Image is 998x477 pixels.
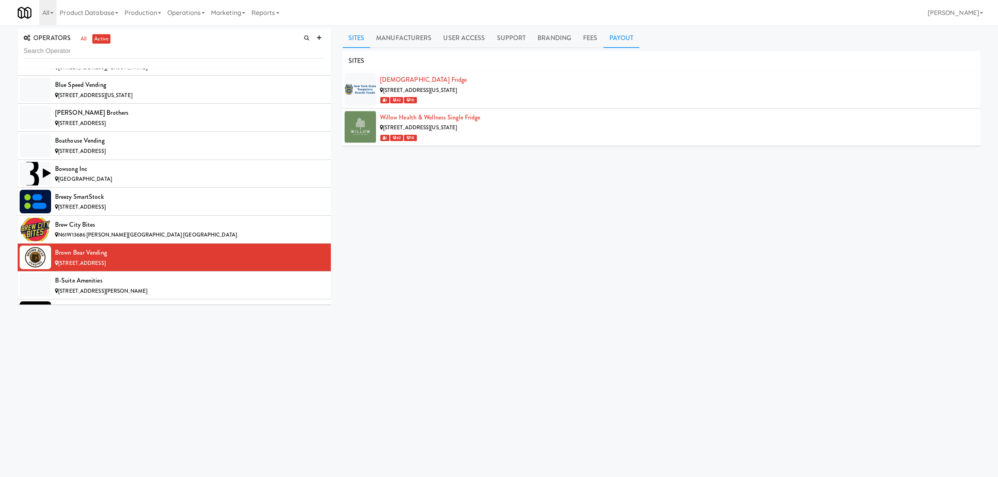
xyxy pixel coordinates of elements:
[55,135,325,147] div: Boathouse Vending
[577,28,603,48] a: Fees
[380,97,389,103] span: 1
[380,75,467,84] a: [DEMOGRAPHIC_DATA] Fridge
[18,6,31,20] img: Micromart
[55,191,325,203] div: Breezy SmartStock
[18,272,331,299] li: B-Suite Amenities[STREET_ADDRESS][PERSON_NAME]
[92,34,110,44] a: active
[58,231,237,238] span: N61W13686 [PERSON_NAME][GEOGRAPHIC_DATA] [GEOGRAPHIC_DATA]
[349,56,365,65] span: SITES
[383,124,457,131] span: [STREET_ADDRESS][US_STATE]
[58,287,147,295] span: [STREET_ADDRESS][PERSON_NAME]
[55,79,325,91] div: Blue Speed Vending
[55,247,325,259] div: Brown Bear Vending
[55,163,325,175] div: Bowsong Inc
[18,76,331,104] li: Blue Speed Vending[STREET_ADDRESS][US_STATE]
[343,28,371,48] a: Sites
[404,135,416,141] span: 10
[55,107,325,119] div: [PERSON_NAME] Brothers
[79,34,88,44] a: all
[18,299,331,327] li: [PERSON_NAME] Munchie Machines[STREET_ADDRESS]
[58,259,106,267] span: [STREET_ADDRESS]
[18,188,331,216] li: Breezy SmartStock[STREET_ADDRESS]
[532,28,577,48] a: Branding
[380,113,481,122] a: Willow Health & Wellness Single Fridge
[58,147,106,155] span: [STREET_ADDRESS]
[491,28,532,48] a: Support
[58,92,132,99] span: [STREET_ADDRESS][US_STATE]
[404,97,416,103] span: 10
[18,160,331,188] li: Bowsong Inc[GEOGRAPHIC_DATA]
[390,97,403,103] span: 42
[380,135,389,141] span: 1
[58,64,147,71] span: [STREET_ADDRESS][PERSON_NAME]
[55,275,325,286] div: B-Suite Amenities
[370,28,437,48] a: Manufacturers
[390,135,403,141] span: 42
[18,244,331,272] li: Brown Bear Vending[STREET_ADDRESS]
[18,216,331,244] li: Brew City BitesN61W13686 [PERSON_NAME][GEOGRAPHIC_DATA] [GEOGRAPHIC_DATA]
[55,303,325,314] div: [PERSON_NAME] Munchie Machines
[24,44,325,59] input: Search Operator
[437,28,491,48] a: User Access
[58,119,106,127] span: [STREET_ADDRESS]
[58,175,112,183] span: [GEOGRAPHIC_DATA]
[604,28,640,48] a: Payout
[58,203,106,211] span: [STREET_ADDRESS]
[18,104,331,132] li: [PERSON_NAME] Brothers[STREET_ADDRESS]
[18,132,331,160] li: Boathouse Vending[STREET_ADDRESS]
[24,33,71,42] span: OPERATORS
[383,86,457,94] span: [STREET_ADDRESS][US_STATE]
[55,219,325,231] div: Brew City Bites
